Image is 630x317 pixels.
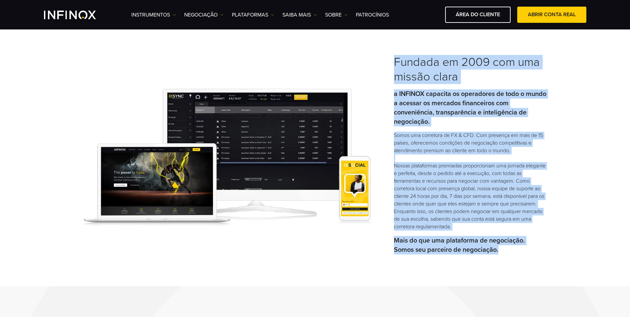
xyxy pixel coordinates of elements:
a: ABRIR CONTA REAL [517,7,586,23]
h3: Fundada em 2009 com uma missão clara [394,55,547,84]
p: Somos uma corretora de FX & CFD. Com presença em mais de 15 países, oferecemos condições de negoc... [394,132,547,231]
a: NEGOCIAÇÃO [184,11,224,19]
a: SOBRE [325,11,348,19]
p: a INFINOX capacita os operadores de todo o mundo a acessar os mercados financeiros com conveniênc... [394,89,547,126]
a: Saiba mais [282,11,317,19]
a: Instrumentos [131,11,176,19]
a: PLATAFORMAS [232,11,274,19]
a: Patrocínios [356,11,389,19]
p: Mais do que uma plataforma de negociação. Somos seu parceiro de negociação. [394,236,547,254]
a: ÁREA DO CLIENTE [445,7,511,23]
a: INFINOX Logo [44,11,111,19]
